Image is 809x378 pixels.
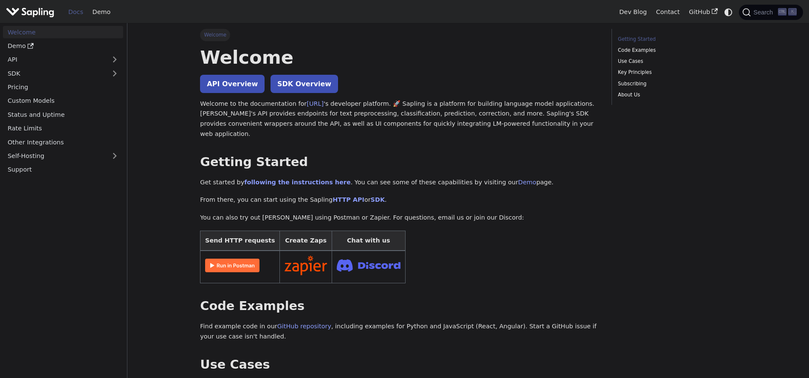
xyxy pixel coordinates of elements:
[200,231,280,251] th: Send HTTP requests
[200,178,599,188] p: Get started by . You can see some of these capabilities by visiting our page.
[618,91,733,99] a: About Us
[3,54,106,66] a: API
[371,196,385,203] a: SDK
[3,108,123,121] a: Status and Uptime
[3,136,123,148] a: Other Integrations
[3,81,123,93] a: Pricing
[200,213,599,223] p: You can also try out [PERSON_NAME] using Postman or Zapier. For questions, email us or join our D...
[205,259,259,272] img: Run in Postman
[722,6,735,18] button: Switch between dark and light mode (currently system mode)
[618,57,733,65] a: Use Cases
[3,150,123,162] a: Self-Hosting
[337,257,400,274] img: Join Discord
[200,155,599,170] h2: Getting Started
[307,100,324,107] a: [URL]
[106,67,123,79] button: Expand sidebar category 'SDK'
[3,95,123,107] a: Custom Models
[751,9,778,16] span: Search
[684,6,722,19] a: GitHub
[6,6,57,18] a: Sapling.ai
[3,26,123,38] a: Welcome
[788,8,797,16] kbd: K
[618,68,733,76] a: Key Principles
[200,75,265,93] a: API Overview
[200,29,599,41] nav: Breadcrumbs
[200,322,599,342] p: Find example code in our , including examples for Python and JavaScript (React, Angular). Start a...
[618,46,733,54] a: Code Examples
[200,99,599,139] p: Welcome to the documentation for 's developer platform. 🚀 Sapling is a platform for building lang...
[200,46,599,69] h1: Welcome
[615,6,651,19] a: Dev Blog
[200,357,599,372] h2: Use Cases
[332,231,405,251] th: Chat with us
[106,54,123,66] button: Expand sidebar category 'API'
[285,256,327,275] img: Connect in Zapier
[88,6,115,19] a: Demo
[3,67,106,79] a: SDK
[3,122,123,135] a: Rate Limits
[518,179,536,186] a: Demo
[6,6,54,18] img: Sapling.ai
[277,323,331,330] a: GitHub repository
[200,29,230,41] span: Welcome
[618,35,733,43] a: Getting Started
[244,179,350,186] a: following the instructions here
[200,299,599,314] h2: Code Examples
[651,6,685,19] a: Contact
[618,80,733,88] a: Subscribing
[3,40,123,52] a: Demo
[3,164,123,176] a: Support
[64,6,88,19] a: Docs
[739,5,803,20] button: Search (Ctrl+K)
[333,196,364,203] a: HTTP API
[200,195,599,205] p: From there, you can start using the Sapling or .
[280,231,332,251] th: Create Zaps
[271,75,338,93] a: SDK Overview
